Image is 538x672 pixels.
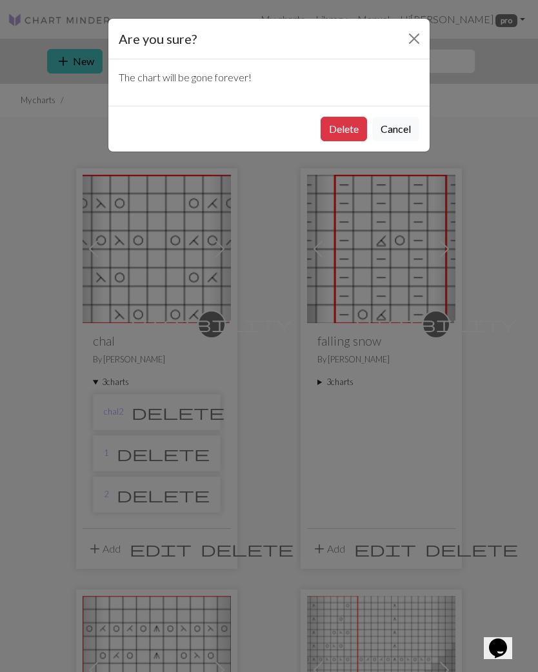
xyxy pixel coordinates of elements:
[372,117,419,141] button: Cancel
[404,28,424,49] button: Close
[119,70,419,85] p: The chart will be gone forever!
[119,29,197,48] h5: Are you sure?
[484,620,525,659] iframe: chat widget
[321,117,367,141] button: Delete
